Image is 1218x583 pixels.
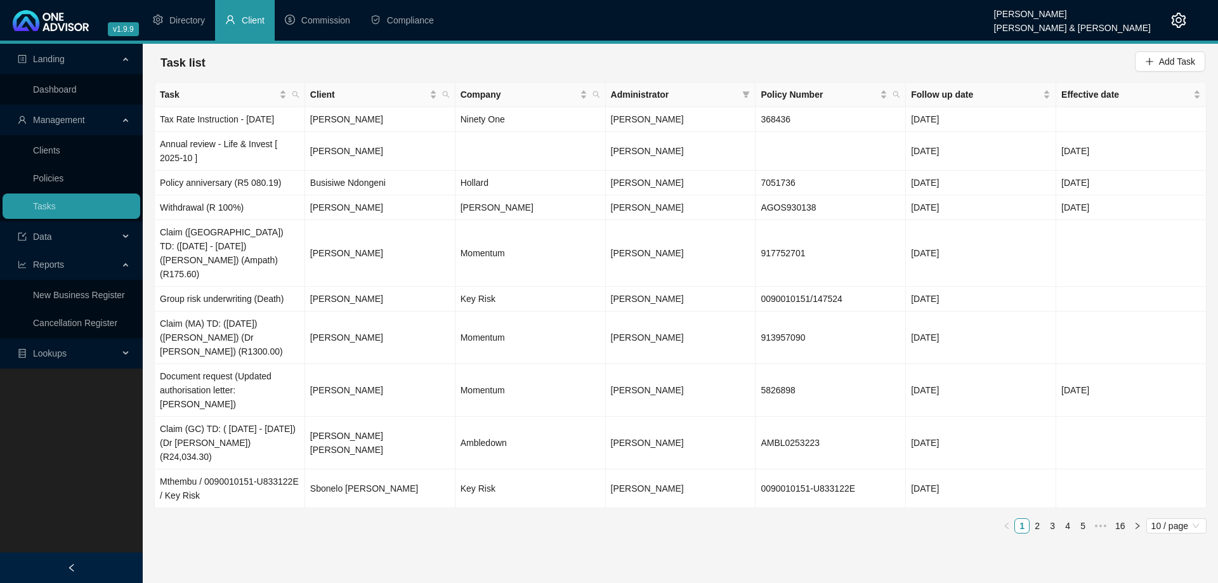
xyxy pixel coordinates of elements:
[611,483,684,494] span: [PERSON_NAME]
[906,364,1056,417] td: [DATE]
[160,88,277,102] span: Task
[740,85,752,104] span: filter
[455,220,606,287] td: Momentum
[756,195,906,220] td: AGOS930138
[906,417,1056,469] td: [DATE]
[461,88,577,102] span: Company
[756,417,906,469] td: AMBL0253223
[155,364,305,417] td: Document request (Updated authorisation letter: [PERSON_NAME])
[742,91,750,98] span: filter
[1130,518,1145,534] li: Next Page
[761,88,877,102] span: Policy Number
[155,311,305,364] td: Claim (MA) TD: ([DATE]) ([PERSON_NAME]) (Dr [PERSON_NAME]) (R1300.00)
[310,88,427,102] span: Client
[455,82,606,107] th: Company
[455,171,606,195] td: Hollard
[370,15,381,25] span: safety
[1135,51,1205,72] button: Add Task
[756,287,906,311] td: 0090010151/147524
[387,15,434,25] span: Compliance
[155,195,305,220] td: Withdrawal (R 100%)
[1056,364,1207,417] td: [DATE]
[906,107,1056,132] td: [DATE]
[1030,518,1045,534] li: 2
[756,220,906,287] td: 917752701
[33,318,117,328] a: Cancellation Register
[611,294,684,304] span: [PERSON_NAME]
[1061,88,1191,102] span: Effective date
[155,469,305,508] td: Mthembu / 0090010151-U833122E / Key Risk
[305,220,455,287] td: [PERSON_NAME]
[906,311,1056,364] td: [DATE]
[1090,518,1111,534] span: •••
[611,248,684,258] span: [PERSON_NAME]
[593,91,600,98] span: search
[890,85,903,104] span: search
[611,114,684,124] span: [PERSON_NAME]
[1014,518,1030,534] li: 1
[292,91,299,98] span: search
[1151,519,1202,533] span: 10 / page
[289,85,302,104] span: search
[440,85,452,104] span: search
[305,107,455,132] td: [PERSON_NAME]
[756,311,906,364] td: 913957090
[155,107,305,132] td: Tax Rate Instruction - [DATE]
[756,82,906,107] th: Policy Number
[1134,522,1141,530] span: right
[455,364,606,417] td: Momentum
[455,287,606,311] td: Key Risk
[611,88,738,102] span: Administrator
[33,259,64,270] span: Reports
[1145,57,1154,66] span: plus
[169,15,205,25] span: Directory
[611,438,684,448] span: [PERSON_NAME]
[18,232,27,241] span: import
[67,563,76,572] span: left
[33,201,56,211] a: Tasks
[1015,519,1029,533] a: 1
[225,15,235,25] span: user
[1056,171,1207,195] td: [DATE]
[305,195,455,220] td: [PERSON_NAME]
[611,146,684,156] span: [PERSON_NAME]
[1056,132,1207,171] td: [DATE]
[33,290,125,300] a: New Business Register
[455,417,606,469] td: Ambledown
[1030,519,1044,533] a: 2
[305,132,455,171] td: [PERSON_NAME]
[1159,55,1195,69] span: Add Task
[305,287,455,311] td: [PERSON_NAME]
[1171,13,1186,28] span: setting
[1146,518,1207,534] div: Page Size
[756,171,906,195] td: 7051736
[305,82,455,107] th: Client
[18,55,27,63] span: profile
[1045,519,1059,533] a: 3
[33,84,77,95] a: Dashboard
[906,82,1056,107] th: Follow up date
[160,56,206,69] span: Task list
[33,145,60,155] a: Clients
[305,311,455,364] td: [PERSON_NAME]
[33,348,67,358] span: Lookups
[455,311,606,364] td: Momentum
[611,332,684,343] span: [PERSON_NAME]
[285,15,295,25] span: dollar
[906,132,1056,171] td: [DATE]
[33,232,52,242] span: Data
[1111,518,1130,534] li: 16
[756,469,906,508] td: 0090010151-U833122E
[305,364,455,417] td: [PERSON_NAME]
[1130,518,1145,534] button: right
[305,171,455,195] td: Busisiwe Ndongeni
[906,195,1056,220] td: [DATE]
[1060,518,1075,534] li: 4
[590,85,603,104] span: search
[33,115,85,125] span: Management
[906,469,1056,508] td: [DATE]
[999,518,1014,534] button: left
[305,469,455,508] td: Sbonelo [PERSON_NAME]
[1076,519,1090,533] a: 5
[455,469,606,508] td: Key Risk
